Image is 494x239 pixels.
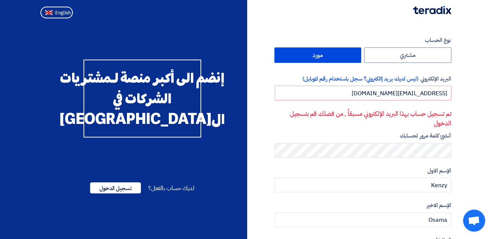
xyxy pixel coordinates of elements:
label: الإسم الاول [275,167,451,175]
label: نوع الحساب [275,36,451,44]
a: Open chat [463,210,485,232]
label: مشتري [364,47,451,63]
input: أدخل الإسم الاول ... [275,178,451,192]
span: English [55,10,71,15]
a: تسجيل الدخول [90,184,141,193]
input: أدخل الإسم الاخير ... [275,213,451,227]
span: لديك حساب بالفعل؟ [148,184,194,193]
label: البريد الإلكتروني [275,75,451,83]
span: تسجيل الدخول [90,182,141,193]
input: أدخل بريد العمل الإلكتروني الخاص بك ... [275,86,451,100]
label: أنشئ كلمة مرور لحسابك [275,132,451,140]
label: مورد [274,47,362,63]
span: (ليس لديك بريد إالكتروني؟ سجل باستخدام رقم الموبايل) [302,75,419,83]
img: en-US.png [45,10,53,15]
p: تم تسجيل حساب بهذا البريد الإلكتروني مسبقاً , من فضلك قم بتسجيل الدخول [275,109,451,128]
img: Teradix logo [413,6,451,14]
label: الإسم الاخير [275,201,451,210]
div: إنضم الى أكبر منصة لـمشتريات الشركات في ال[GEOGRAPHIC_DATA] [83,60,201,138]
button: English [40,7,73,18]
